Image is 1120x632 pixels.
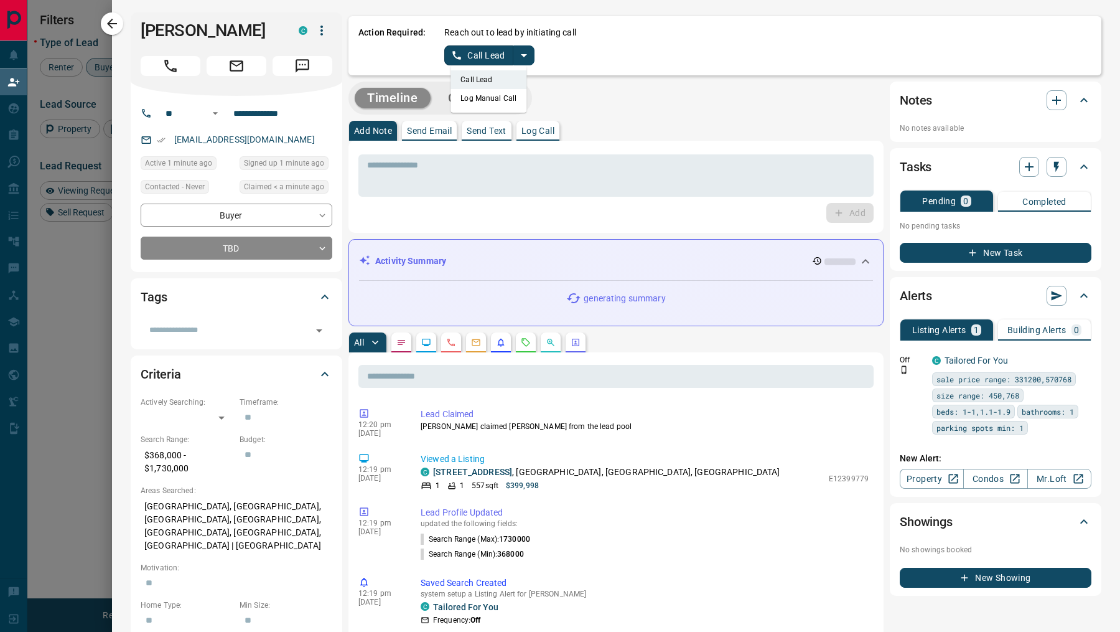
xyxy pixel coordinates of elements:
[421,519,869,528] p: updated the following fields:
[521,337,531,347] svg: Requests
[355,88,431,108] button: Timeline
[499,535,530,544] span: 1730000
[141,237,332,260] div: TBD
[141,21,280,40] h1: [PERSON_NAME]
[240,600,332,611] p: Min Size:
[900,90,932,110] h2: Notes
[141,359,332,389] div: Criteria
[421,468,429,476] div: condos.ca
[936,389,1019,402] span: size range: 450,768
[273,56,332,76] span: Message
[244,157,324,169] span: Signed up 1 minute ago
[354,338,364,347] p: All
[433,467,512,477] a: [STREET_ADDRESS]
[1022,197,1066,206] p: Completed
[963,197,968,205] p: 0
[900,217,1091,235] p: No pending tasks
[1022,405,1074,418] span: bathrooms: 1
[141,282,332,312] div: Tags
[460,480,464,491] p: 1
[963,469,1027,489] a: Condos
[436,480,440,491] p: 1
[358,465,402,474] p: 12:19 pm
[496,337,506,347] svg: Listing Alerts
[506,480,539,491] p: $399,998
[922,197,956,205] p: Pending
[145,181,205,193] span: Contacted - Never
[358,474,402,483] p: [DATE]
[900,123,1091,134] p: No notes available
[900,243,1091,263] button: New Task
[421,337,431,347] svg: Lead Browsing Activity
[900,512,953,532] h2: Showings
[900,469,964,489] a: Property
[141,364,181,384] h2: Criteria
[433,466,780,479] p: , [GEOGRAPHIC_DATA], [GEOGRAPHIC_DATA], [GEOGRAPHIC_DATA]
[900,507,1091,537] div: Showings
[974,326,979,334] p: 1
[900,152,1091,182] div: Tasks
[299,26,307,35] div: condos.ca
[433,615,480,626] p: Frequency:
[157,136,166,144] svg: Email Verified
[470,616,480,625] strong: Off
[421,506,869,519] p: Lead Profile Updated
[174,134,315,144] a: [EMAIL_ADDRESS][DOMAIN_NAME]
[446,337,456,347] svg: Calls
[900,366,908,374] svg: Push Notification Only
[900,452,1091,465] p: New Alert:
[207,56,266,76] span: Email
[912,326,966,334] p: Listing Alerts
[358,589,402,598] p: 12:19 pm
[358,598,402,606] p: [DATE]
[141,287,167,307] h2: Tags
[584,292,665,305] p: generating summary
[472,480,498,491] p: 557 sqft
[421,421,869,432] p: [PERSON_NAME] claimed [PERSON_NAME] from the lead pool
[1007,326,1066,334] p: Building Alerts
[141,600,233,611] p: Home Type:
[936,405,1010,418] span: beds: 1-1,1.1-1.9
[421,408,869,421] p: Lead Claimed
[497,550,524,559] span: 368000
[141,156,233,174] div: Wed Oct 15 2025
[829,473,869,484] p: E12399779
[141,445,233,479] p: $368,000 - $1,730,000
[358,527,402,536] p: [DATE]
[436,88,526,108] button: Campaigns
[546,337,556,347] svg: Opportunities
[421,549,524,560] p: Search Range (Min) :
[900,85,1091,115] div: Notes
[358,26,426,65] p: Action Required:
[375,255,446,268] p: Activity Summary
[359,250,873,273] div: Activity Summary
[900,286,932,306] h2: Alerts
[433,602,498,612] a: Tailored For You
[444,26,576,39] p: Reach out to lead by initiating call
[471,337,481,347] svg: Emails
[141,485,332,496] p: Areas Searched:
[421,577,869,590] p: Saved Search Created
[444,45,513,65] button: Call Lead
[421,534,530,545] p: Search Range (Max) :
[932,356,941,365] div: condos.ca
[421,602,429,611] div: condos.ca
[571,337,581,347] svg: Agent Actions
[354,126,392,135] p: Add Note
[240,397,332,408] p: Timeframe:
[141,204,332,227] div: Buyer
[240,434,332,445] p: Budget:
[208,106,223,121] button: Open
[310,322,328,339] button: Open
[521,126,554,135] p: Log Call
[358,429,402,438] p: [DATE]
[421,590,869,598] p: system setup a Listing Alert for [PERSON_NAME]
[900,568,1091,588] button: New Showing
[936,373,1071,385] span: sale price range: 331200,570768
[945,356,1008,366] a: Tailored For You
[244,181,324,193] span: Claimed < a minute ago
[358,519,402,527] p: 12:19 pm
[900,544,1091,555] p: No showings booked
[467,126,506,135] p: Send Text
[141,56,200,76] span: Call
